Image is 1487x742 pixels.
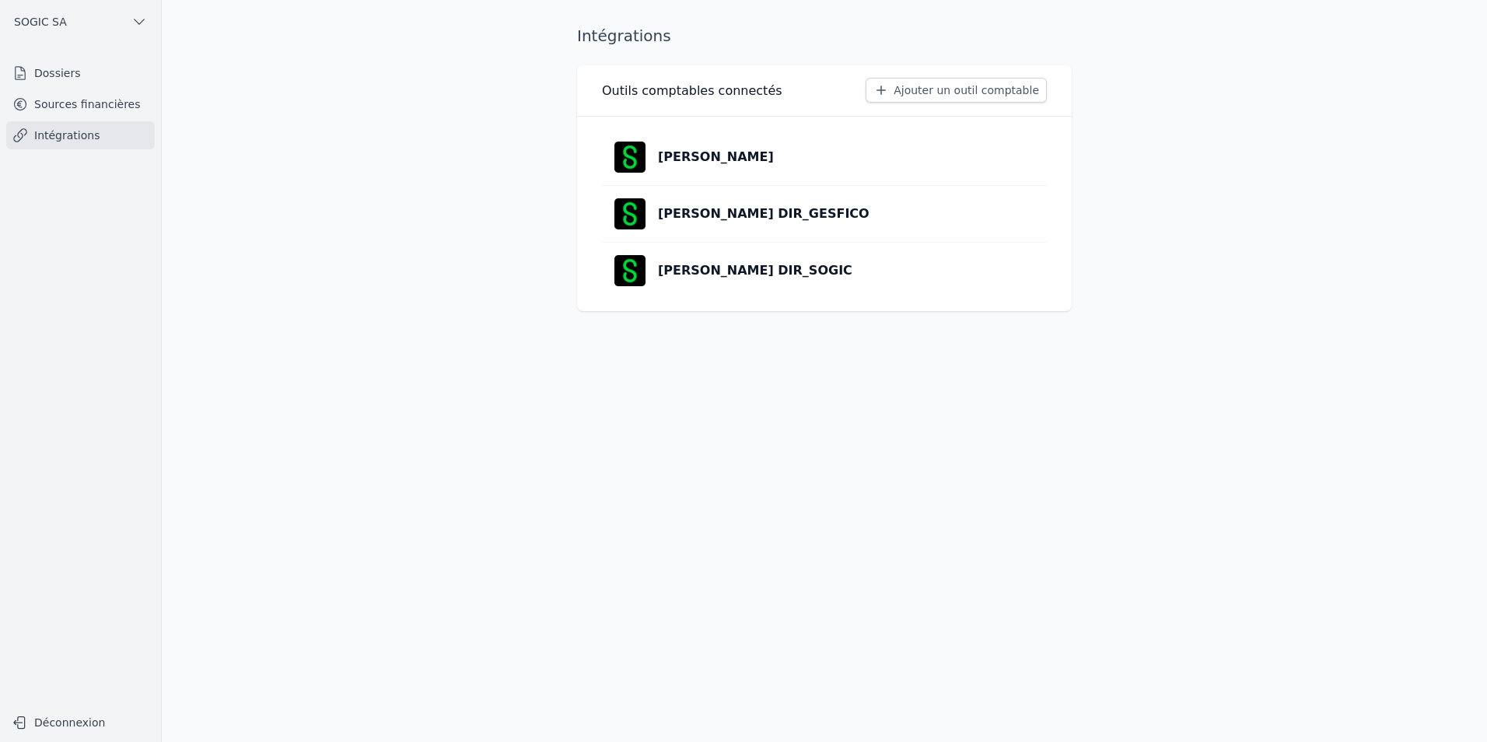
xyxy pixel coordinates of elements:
[14,14,67,30] span: SOGIC SA
[602,186,1047,242] a: [PERSON_NAME] DIR_GESFICO
[658,205,869,223] p: [PERSON_NAME] DIR_GESFICO
[866,78,1047,103] button: Ajouter un outil comptable
[577,25,671,47] h1: Intégrations
[602,129,1047,185] a: [PERSON_NAME]
[602,82,782,100] h3: Outils comptables connectés
[658,261,852,280] p: [PERSON_NAME] DIR_SOGIC
[602,243,1047,299] a: [PERSON_NAME] DIR_SOGIC
[6,121,155,149] a: Intégrations
[6,710,155,735] button: Déconnexion
[6,9,155,34] button: SOGIC SA
[6,90,155,118] a: Sources financières
[6,59,155,87] a: Dossiers
[658,148,774,166] p: [PERSON_NAME]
